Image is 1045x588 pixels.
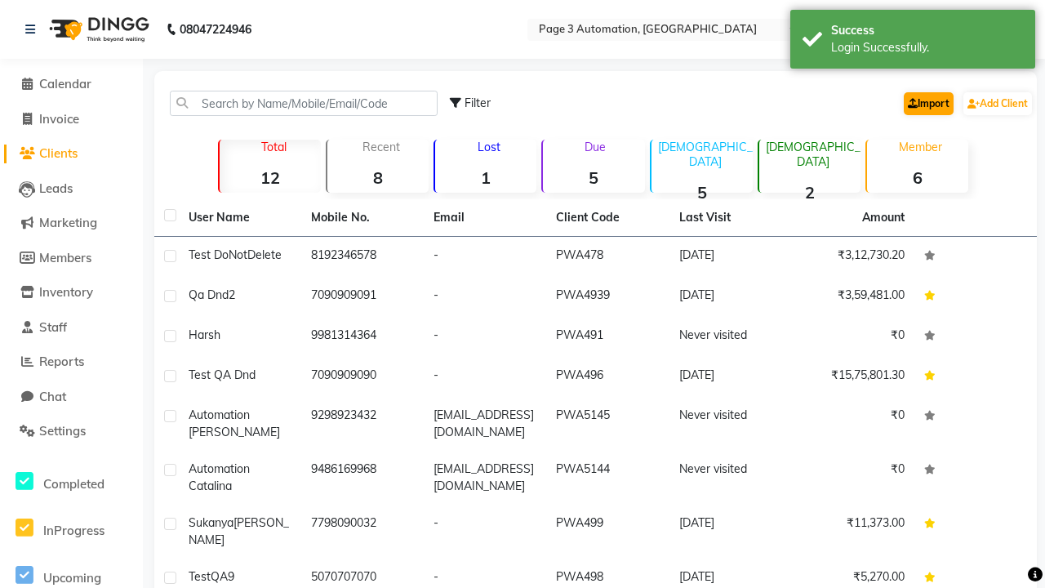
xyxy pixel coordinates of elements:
a: Chat [4,388,139,407]
a: Leads [4,180,139,198]
div: Success [831,22,1023,39]
span: Qa Dnd2 [189,287,235,302]
a: Calendar [4,75,139,94]
td: Never visited [669,317,792,357]
td: PWA496 [546,357,669,397]
span: InProgress [43,523,104,538]
td: Never visited [669,451,792,505]
span: Filter [465,96,491,110]
td: ₹15,75,801.30 [792,357,914,397]
strong: 6 [867,167,968,188]
p: Due [546,140,644,154]
td: 8192346578 [301,237,424,277]
strong: 2 [759,182,860,203]
td: - [424,505,546,559]
th: Mobile No. [301,199,424,237]
span: Upcoming [43,570,101,586]
td: [DATE] [669,505,792,559]
td: - [424,237,546,277]
td: Never visited [669,397,792,451]
p: Member [874,140,968,154]
p: Total [226,140,321,154]
span: Clients [39,145,78,161]
th: Email [424,199,546,237]
span: Chat [39,389,66,404]
span: Harsh [189,327,220,342]
td: [DATE] [669,357,792,397]
span: QA9 [211,569,234,584]
p: Lost [442,140,536,154]
td: 9981314364 [301,317,424,357]
td: 7798090032 [301,505,424,559]
td: - [424,357,546,397]
a: Reports [4,353,139,372]
td: [DATE] [669,237,792,277]
p: Recent [334,140,429,154]
span: Marketing [39,215,97,230]
strong: 12 [220,167,321,188]
a: Add Client [963,92,1032,115]
a: Marketing [4,214,139,233]
td: [DATE] [669,277,792,317]
td: 9486169968 [301,451,424,505]
strong: 8 [327,167,429,188]
td: 9298923432 [301,397,424,451]
span: Completed [43,476,104,492]
span: Automation [PERSON_NAME] [189,408,280,439]
span: Sukanya [189,515,233,530]
span: Calendar [39,76,91,91]
th: Client Code [546,199,669,237]
th: Last Visit [669,199,792,237]
td: ₹0 [792,397,914,451]
td: ₹0 [792,317,914,357]
a: Import [904,92,954,115]
td: ₹3,12,730.20 [792,237,914,277]
td: ₹3,59,481.00 [792,277,914,317]
span: Leads [39,180,73,196]
td: - [424,317,546,357]
td: PWA5145 [546,397,669,451]
strong: 5 [543,167,644,188]
a: Members [4,249,139,268]
strong: 1 [435,167,536,188]
b: 08047224946 [180,7,251,52]
th: User Name [179,199,301,237]
span: Staff [39,319,67,335]
td: [EMAIL_ADDRESS][DOMAIN_NAME] [424,397,546,451]
td: PWA478 [546,237,669,277]
p: [DEMOGRAPHIC_DATA] [658,140,753,169]
td: PWA4939 [546,277,669,317]
td: ₹11,373.00 [792,505,914,559]
a: Invoice [4,110,139,129]
th: Amount [852,199,914,236]
td: PWA491 [546,317,669,357]
td: 7090909091 [301,277,424,317]
p: [DEMOGRAPHIC_DATA] [766,140,860,169]
a: Clients [4,145,139,163]
span: Reports [39,354,84,369]
td: 7090909090 [301,357,424,397]
td: PWA499 [546,505,669,559]
a: Staff [4,318,139,337]
a: Settings [4,422,139,441]
a: Inventory [4,283,139,302]
img: logo [42,7,153,52]
strong: 5 [651,182,753,203]
span: Automation Catalina [189,461,250,493]
span: Test QA Dnd [189,367,256,382]
span: Settings [39,423,86,439]
td: [EMAIL_ADDRESS][DOMAIN_NAME] [424,451,546,505]
td: - [424,277,546,317]
td: PWA5144 [546,451,669,505]
span: Test DoNotDelete [189,247,282,262]
td: ₹0 [792,451,914,505]
span: Members [39,250,91,265]
span: Invoice [39,111,79,127]
span: [PERSON_NAME] [189,515,289,547]
span: Test [189,569,211,584]
div: Login Successfully. [831,39,1023,56]
span: Inventory [39,284,93,300]
input: Search by Name/Mobile/Email/Code [170,91,438,116]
